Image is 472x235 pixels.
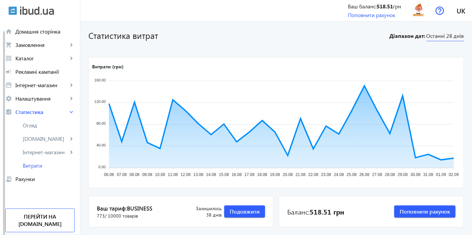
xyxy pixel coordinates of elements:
[372,173,382,177] tspan: 27.08
[68,82,75,89] mat-icon: keyboard_arrow_right
[68,109,75,115] mat-icon: keyboard_arrow_right
[20,6,54,15] img: ibud_text.svg
[283,173,293,177] tspan: 20.08
[127,204,152,212] span: Business
[94,100,106,104] tspan: 120.00
[15,42,68,48] span: Замовлення
[23,135,68,142] span: [DOMAIN_NAME]
[5,95,12,102] mat-icon: settings
[5,109,12,115] mat-icon: analytics
[257,173,267,177] tspan: 18.08
[5,28,12,35] mat-icon: home
[334,173,344,177] tspan: 24.08
[5,176,12,182] mat-icon: receipt_long
[449,173,459,177] tspan: 02.09
[436,173,446,177] tspan: 01.09
[105,213,138,219] span: / 10000 товарів
[219,173,229,177] tspan: 15.08
[436,6,444,15] img: help.svg
[308,173,318,177] tspan: 22.08
[348,11,395,18] a: Поповнити рахунок
[68,135,75,142] mat-icon: keyboard_arrow_right
[68,55,75,62] mat-icon: keyboard_arrow_right
[92,64,124,70] text: Витрати (грн)
[15,28,75,35] span: Домашня сторінка
[96,122,106,126] tspan: 80.00
[168,173,178,177] tspan: 11.08
[155,173,165,177] tspan: 10.08
[457,6,466,15] span: uk
[360,173,370,177] tspan: 26.08
[224,205,265,218] button: Подовжити
[181,205,222,212] span: Залишилось
[394,205,456,218] button: Поповнити рахунок
[23,122,75,129] span: Огляд
[296,173,306,177] tspan: 21.08
[15,109,68,115] span: Статистика
[8,6,17,15] img: ibud.svg
[348,3,401,10] div: Ваш баланс: грн
[388,32,425,40] b: Діапазон дат:
[244,173,254,177] tspan: 17.08
[410,173,420,177] tspan: 30.08
[230,208,260,215] span: Подовжити
[270,173,280,177] tspan: 19.08
[232,173,242,177] tspan: 16.08
[68,95,75,102] mat-icon: keyboard_arrow_right
[5,42,12,48] mat-icon: shopping_cart
[15,82,68,89] span: Інтернет-магазин
[400,208,450,215] span: Поповнити рахунок
[287,207,344,216] div: Баланс:
[206,173,216,177] tspan: 14.08
[385,173,395,177] tspan: 28.08
[5,82,12,89] mat-icon: storefront
[411,3,426,18] img: 640060b0a839277244823997887535-87f07bb574.png
[96,143,106,148] tspan: 40.00
[23,162,75,169] span: Витрати
[15,176,75,182] span: Рахунки
[97,213,138,219] span: 773
[98,165,105,169] tspan: 0.00
[193,173,204,177] tspan: 13.08
[68,149,75,156] mat-icon: keyboard_arrow_right
[181,173,191,177] tspan: 12.08
[181,205,222,218] div: 38 днів
[15,68,75,75] span: Рекламні кампанії
[23,149,68,156] span: Інтернет-магазин
[398,173,408,177] tspan: 29.08
[377,3,393,10] b: 518.51
[426,32,464,41] span: Останні 28 днів
[347,173,357,177] tspan: 25.08
[423,173,434,177] tspan: 31.08
[88,30,386,41] h1: Статистика витрат
[130,173,140,177] tspan: 08.08
[104,173,114,177] tspan: 06.08
[142,173,152,177] tspan: 09.08
[5,68,12,75] mat-icon: campaign
[5,55,12,62] mat-icon: grid_view
[94,78,106,82] tspan: 160.00
[68,42,75,48] mat-icon: keyboard_arrow_right
[15,55,68,62] span: Каталог
[117,173,127,177] tspan: 07.08
[5,209,75,232] a: Перейти на [DOMAIN_NAME]
[15,95,68,102] span: Налаштування
[321,173,331,177] tspan: 23.08
[97,204,181,213] span: Ваш тариф:
[310,207,344,216] b: 518.51 грн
